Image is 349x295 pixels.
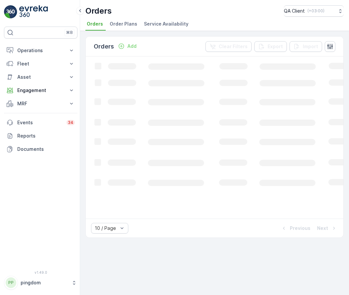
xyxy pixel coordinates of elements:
[17,74,64,80] p: Asset
[6,277,16,288] div: PP
[4,84,77,97] button: Engagement
[4,143,77,156] a: Documents
[317,225,328,232] p: Next
[4,70,77,84] button: Asset
[127,43,137,49] p: Add
[4,97,77,110] button: MRF
[17,87,64,94] p: Engagement
[290,41,322,52] button: Import
[303,43,318,50] p: Import
[4,270,77,274] span: v 1.49.0
[4,129,77,143] a: Reports
[17,133,75,139] p: Reports
[316,224,338,232] button: Next
[144,21,188,27] span: Service Availability
[66,30,73,35] p: ⌘B
[4,5,17,19] img: logo
[68,120,73,125] p: 34
[307,8,324,14] p: ( +03:00 )
[17,119,62,126] p: Events
[254,41,287,52] button: Export
[115,42,139,50] button: Add
[110,21,137,27] span: Order Plans
[284,8,305,14] p: QA Client
[4,116,77,129] a: Events34
[4,276,77,290] button: PPpingdom
[17,100,64,107] p: MRF
[19,5,48,19] img: logo_light-DOdMpM7g.png
[87,21,103,27] span: Orders
[4,57,77,70] button: Fleet
[284,5,344,17] button: QA Client(+03:00)
[17,60,64,67] p: Fleet
[4,44,77,57] button: Operations
[205,41,252,52] button: Clear Filters
[219,43,248,50] p: Clear Filters
[85,6,112,16] p: Orders
[290,225,310,232] p: Previous
[94,42,114,51] p: Orders
[21,279,68,286] p: pingdom
[17,146,75,152] p: Documents
[280,224,311,232] button: Previous
[268,43,283,50] p: Export
[17,47,64,54] p: Operations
